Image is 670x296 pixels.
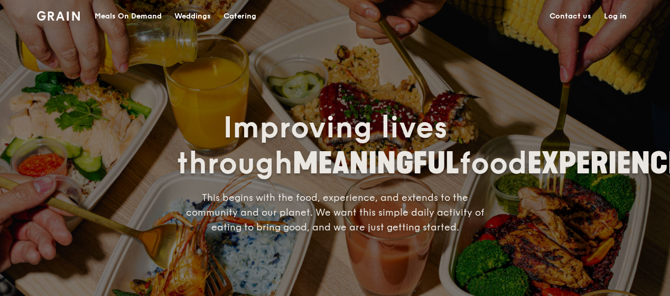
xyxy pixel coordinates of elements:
[186,192,485,233] span: This begins with the food, experience, and extends to the community and our planet. We want this ...
[95,1,162,32] div: Meals On Demand
[174,1,211,32] div: Weddings
[224,1,256,32] div: Catering
[168,1,217,32] a: Weddings
[293,146,459,181] span: MEANINGFUL
[37,11,80,21] img: Grain
[543,1,598,32] a: Contact us
[217,1,263,32] a: Catering
[598,1,633,32] a: Log in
